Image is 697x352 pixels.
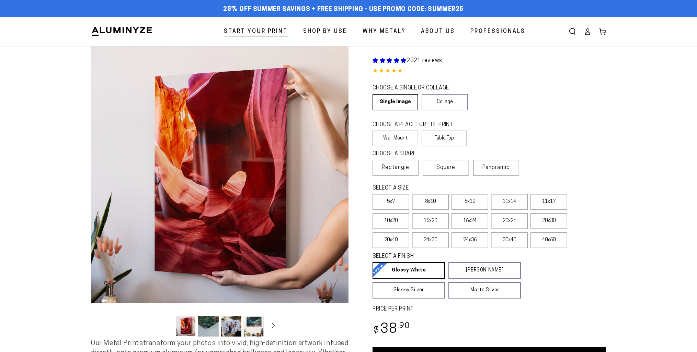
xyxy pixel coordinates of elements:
[373,121,461,129] legend: CHOOSE A PLACE FOR THE PRINT
[373,282,445,299] a: Glossy Silver
[373,94,418,110] a: Single Image
[565,24,580,39] summary: Search our site
[266,318,281,333] button: Slide right
[452,232,488,248] label: 24x36
[91,26,153,37] img: Aluminyze
[373,213,409,229] label: 10x20
[373,262,445,279] a: Glossy White
[373,323,410,336] bdi: 38
[158,318,173,333] button: Slide left
[373,66,606,76] div: 4.85 out of 5.0 stars
[416,23,460,41] a: About Us
[465,23,530,41] a: Professionals
[219,23,293,41] a: Start Your Print
[303,27,347,37] span: Shop By Use
[373,253,504,260] legend: SELECT A FINISH
[357,23,411,41] a: Why Metal?
[363,27,405,37] span: Why Metal?
[422,94,467,110] a: Collage
[412,232,449,248] label: 24x30
[373,232,409,248] label: 20x40
[421,27,455,37] span: About Us
[482,165,510,170] span: Panoramic
[412,213,449,229] label: 16x20
[436,163,455,172] span: Square
[373,84,461,92] legend: CHOOSE A SINGLE OR COLLAGE
[448,282,521,299] a: Matte Silver
[374,326,379,335] span: $
[530,213,567,229] label: 20x30
[373,305,606,313] label: PRICE PER PRINT
[530,232,567,248] label: 40x60
[422,131,467,146] label: Table Top
[243,316,264,337] button: Load image 4 in gallery view
[382,163,409,172] span: Rectangle
[412,194,449,210] label: 8x10
[398,322,410,330] sup: .90
[530,194,567,210] label: 11x17
[198,316,219,337] button: Load image 2 in gallery view
[298,23,352,41] a: Shop By Use
[373,184,510,192] legend: SELECT A SIZE
[91,46,348,339] media-gallery: Gallery Viewer
[373,150,462,158] legend: CHOOSE A SHAPE
[448,262,521,279] a: [PERSON_NAME]
[452,213,488,229] label: 16x24
[175,316,196,337] button: Load image 1 in gallery view
[491,232,528,248] label: 30x40
[373,194,409,210] label: 5x7
[221,316,241,337] button: Load image 3 in gallery view
[223,6,464,13] span: 25% off Summer Savings + Free Shipping - Use Promo Code: SUMMER25
[491,213,528,229] label: 20x24
[373,131,418,146] label: Wall Mount
[470,27,525,37] span: Professionals
[491,194,528,210] label: 11x14
[452,194,488,210] label: 8x12
[224,27,288,37] span: Start Your Print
